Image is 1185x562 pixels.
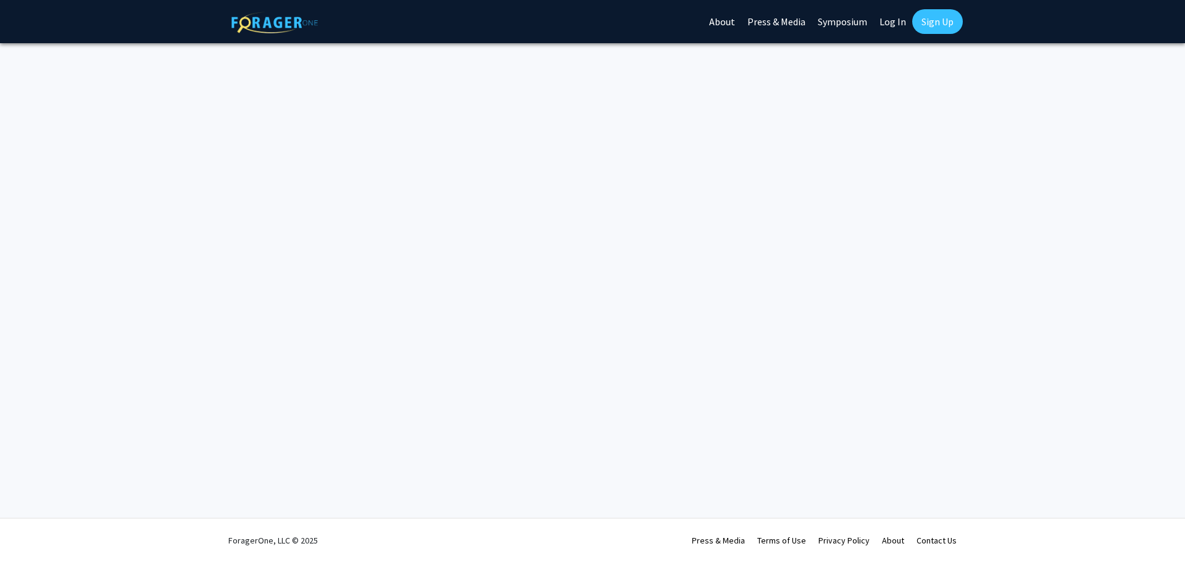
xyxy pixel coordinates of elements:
a: Contact Us [917,535,957,546]
a: Press & Media [692,535,745,546]
a: Terms of Use [757,535,806,546]
a: About [882,535,904,546]
img: ForagerOne Logo [231,12,318,33]
a: Sign Up [912,9,963,34]
div: ForagerOne, LLC © 2025 [228,519,318,562]
a: Privacy Policy [818,535,870,546]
